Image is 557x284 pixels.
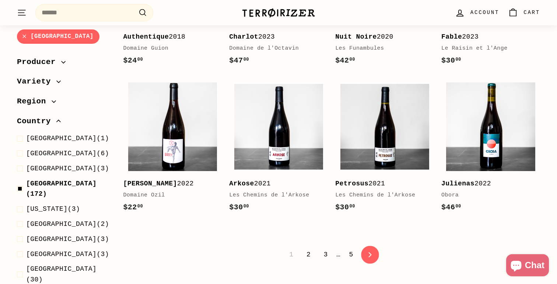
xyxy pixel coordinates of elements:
[335,178,427,189] div: 2021
[335,56,355,65] span: $42
[26,148,109,159] span: (6)
[26,204,80,214] span: (3)
[335,203,355,212] span: $30
[229,56,249,65] span: $47
[17,113,111,133] button: Country
[335,180,368,187] b: Petrosus
[229,78,328,221] a: Arkose2021Les Chemins de l'Arkose
[123,32,214,42] div: 2018
[244,204,249,209] sup: 00
[123,44,214,53] div: Domaine Guion
[26,234,109,245] span: (3)
[523,8,540,17] span: Cart
[17,75,56,88] span: Variety
[26,220,97,228] span: [GEOGRAPHIC_DATA]
[504,2,544,24] a: Cart
[123,191,214,200] div: Domaine Ozil
[229,191,320,200] div: Les Chemins de l'Arkose
[451,2,504,24] a: Account
[229,178,320,189] div: 2021
[26,180,97,187] span: [GEOGRAPHIC_DATA]
[26,249,109,260] span: (3)
[441,203,461,212] span: $46
[335,78,434,221] a: Petrosus2021Les Chemins de l'Arkose
[335,33,377,40] b: Nuit Noire
[26,150,97,157] span: [GEOGRAPHIC_DATA]
[17,29,99,44] a: [GEOGRAPHIC_DATA]
[441,78,540,221] a: Julienas2022Obora
[350,57,355,62] sup: 00
[229,44,320,53] div: Domaine de l'Octavin
[26,265,97,273] span: [GEOGRAPHIC_DATA]
[123,180,177,187] b: [PERSON_NAME]
[137,57,143,62] sup: 00
[344,248,357,261] a: 5
[26,163,109,174] span: (3)
[17,95,52,108] span: Region
[26,165,97,172] span: [GEOGRAPHIC_DATA]
[123,78,222,221] a: [PERSON_NAME]2022Domaine Ozil
[26,205,68,213] span: [US_STATE]
[26,135,97,142] span: [GEOGRAPHIC_DATA]
[302,248,315,261] a: 2
[26,133,109,144] span: (1)
[123,33,169,40] b: Authentique
[441,44,533,53] div: Le Raisin et l'Ange
[285,248,298,261] span: 1
[26,235,97,243] span: [GEOGRAPHIC_DATA]
[123,203,143,212] span: $22
[350,204,355,209] sup: 00
[17,115,56,128] span: Country
[441,33,462,40] b: Fable
[336,251,340,258] span: …
[17,56,61,68] span: Producer
[123,56,143,65] span: $24
[441,56,461,65] span: $30
[504,254,551,278] inbox-online-store-chat: Shopify online store chat
[17,74,111,93] button: Variety
[335,32,427,42] div: 2020
[441,178,533,189] div: 2022
[137,204,143,209] sup: 00
[26,251,97,258] span: [GEOGRAPHIC_DATA]
[335,191,427,200] div: Les Chemins de l'Arkose
[455,204,461,209] sup: 00
[244,57,249,62] sup: 00
[441,32,533,42] div: 2023
[441,180,474,187] b: Julienas
[123,178,214,189] div: 2022
[229,33,258,40] b: Charlot
[229,32,320,42] div: 2023
[17,54,111,74] button: Producer
[470,8,499,17] span: Account
[319,248,332,261] a: 3
[229,203,249,212] span: $30
[26,178,111,200] span: (172)
[229,180,254,187] b: Arkose
[17,93,111,113] button: Region
[335,44,427,53] div: Les Funambules
[455,57,461,62] sup: 00
[26,219,109,230] span: (2)
[441,191,533,200] div: Obora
